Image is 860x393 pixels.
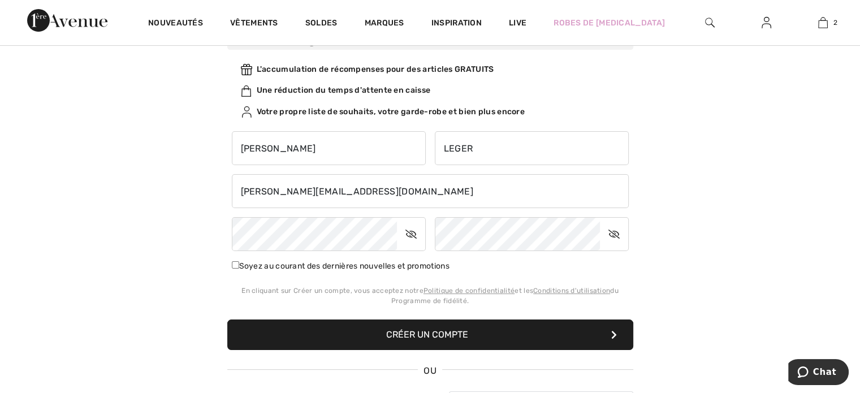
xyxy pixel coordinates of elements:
img: 1ère Avenue [27,9,107,32]
img: ownWishlist.svg [241,106,252,118]
span: 2 [833,18,837,28]
label: Soyez au courant des dernières nouvelles et promotions [232,260,450,272]
div: L'accumulation de récompenses pour des articles GRATUITS [241,63,620,75]
a: Live [509,17,526,29]
input: Prénom [232,131,426,165]
div: Une réduction du temps d'attente en caisse [241,84,620,96]
span: OU [418,364,442,378]
a: Nouveautés [148,18,203,30]
button: Créer un compte [227,319,633,350]
input: Soyez au courant des dernières nouvelles et promotions [232,261,239,269]
a: Vêtements [230,18,278,30]
a: Conditions d'utilisation [533,287,610,295]
span: Inspiration [431,18,482,30]
a: Soldes [305,18,338,30]
div: En cliquant sur Créer un compte, vous acceptez notre et les du Programme de fidélité. [227,286,633,306]
img: Mon panier [818,16,828,29]
img: Mes infos [762,16,771,29]
img: recherche [705,16,715,29]
img: faster.svg [241,85,252,97]
iframe: Ouvre un widget dans lequel vous pouvez chatter avec l’un de nos agents [788,359,849,387]
a: Marques [365,18,404,30]
a: Politique de confidentialité [423,287,515,295]
input: Courriel [232,174,629,208]
a: Se connecter [753,16,780,30]
a: 2 [795,16,850,29]
img: rewards.svg [241,64,252,75]
input: Nom de famille [435,131,629,165]
a: Robes de [MEDICAL_DATA] [554,17,665,29]
div: Votre propre liste de souhaits, votre garde-robe et bien plus encore [241,106,620,118]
